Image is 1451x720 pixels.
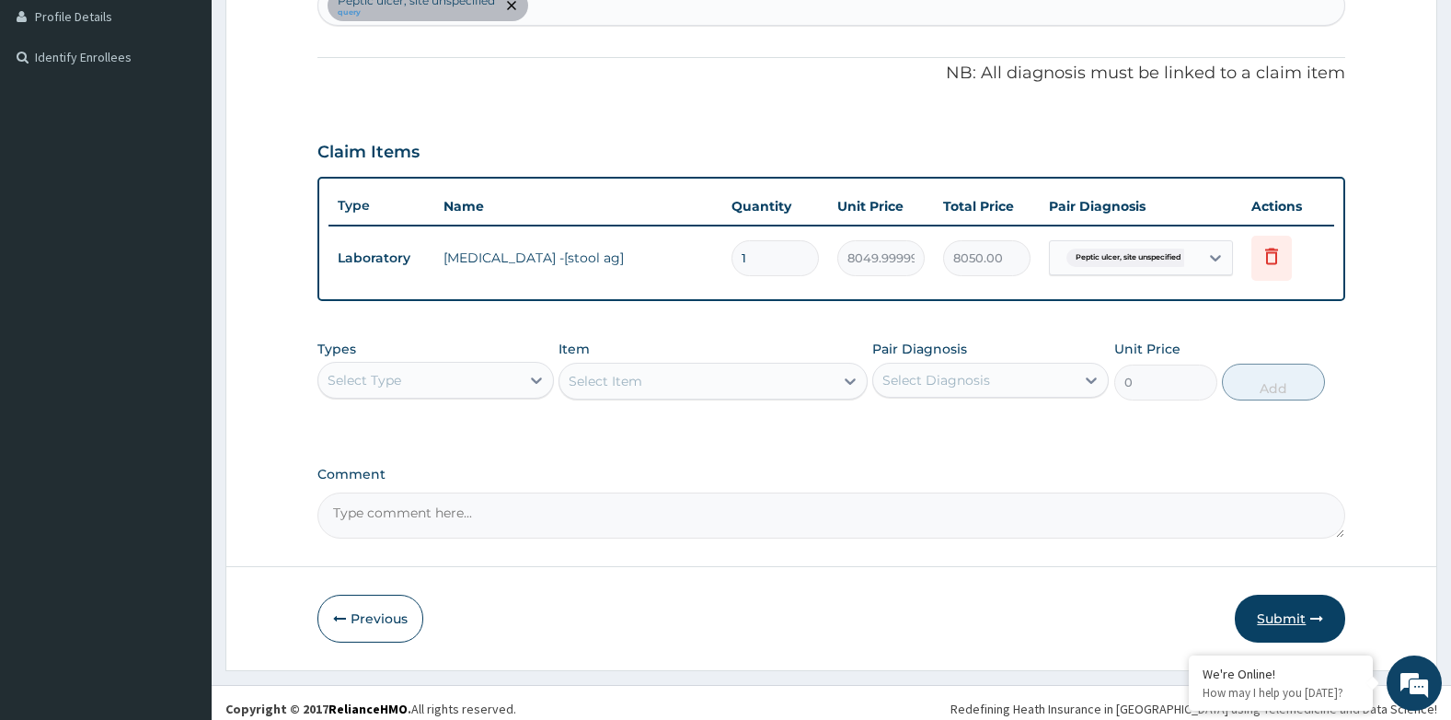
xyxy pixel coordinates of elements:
[317,143,420,163] h3: Claim Items
[328,189,434,223] th: Type
[225,701,411,717] strong: Copyright © 2017 .
[338,8,495,17] small: query
[302,9,346,53] div: Minimize live chat window
[722,188,828,225] th: Quantity
[328,371,401,389] div: Select Type
[34,92,75,138] img: d_794563401_company_1708531726252_794563401
[882,371,990,389] div: Select Diagnosis
[434,188,723,225] th: Name
[317,467,1346,482] label: Comment
[1114,340,1180,358] label: Unit Price
[317,342,356,357] label: Types
[434,239,723,276] td: [MEDICAL_DATA] -[stool ag]
[96,103,309,127] div: Chat with us now
[1235,595,1345,643] button: Submit
[317,62,1346,86] p: NB: All diagnosis must be linked to a claim item
[1242,188,1334,225] th: Actions
[872,340,967,358] label: Pair Diagnosis
[328,241,434,275] td: Laboratory
[934,188,1040,225] th: Total Price
[1066,249,1191,267] span: Peptic ulcer, site unspecified
[107,232,254,418] span: We're online!
[559,340,590,358] label: Item
[1203,666,1359,682] div: We're Online!
[317,595,423,643] button: Previous
[1203,685,1359,701] p: How may I help you today?
[950,700,1437,718] div: Redefining Heath Insurance in [GEOGRAPHIC_DATA] using Telemedicine and Data Science!
[9,503,351,567] textarea: Type your message and hit 'Enter'
[328,701,408,717] a: RelianceHMO
[828,188,934,225] th: Unit Price
[1222,364,1325,401] button: Add
[1040,188,1242,225] th: Pair Diagnosis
